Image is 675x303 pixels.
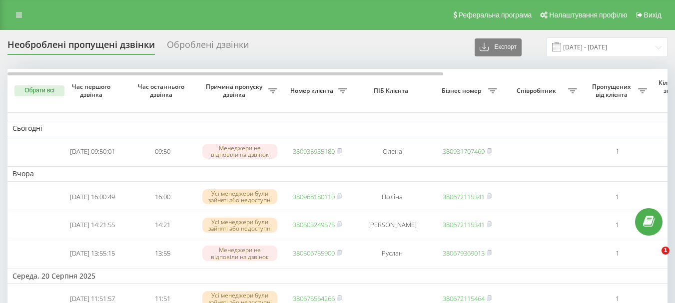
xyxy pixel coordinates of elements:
[57,240,127,267] td: [DATE] 13:55:15
[662,247,670,255] span: 1
[437,87,488,95] span: Бізнес номер
[293,147,335,156] a: 380935935180
[293,249,335,258] a: 380506755900
[443,220,485,229] a: 380672115341
[202,189,277,204] div: Усі менеджери були зайняті або недоступні
[641,247,665,271] iframe: Intercom live chat
[57,138,127,165] td: [DATE] 09:50:01
[475,38,522,56] button: Експорт
[127,138,197,165] td: 09:50
[582,240,652,267] td: 1
[65,83,119,98] span: Час першого дзвінка
[352,184,432,210] td: Поліна
[507,87,568,95] span: Співробітник
[443,192,485,201] a: 380672115341
[459,11,532,19] span: Реферальна програма
[57,212,127,238] td: [DATE] 14:21:55
[549,11,627,19] span: Налаштування профілю
[582,138,652,165] td: 1
[7,39,155,55] div: Необроблені пропущені дзвінки
[202,144,277,159] div: Менеджери не відповіли на дзвінок
[361,87,424,95] span: ПІБ Клієнта
[582,212,652,238] td: 1
[135,83,189,98] span: Час останнього дзвінка
[293,294,335,303] a: 380675564266
[202,83,268,98] span: Причина пропуску дзвінка
[293,192,335,201] a: 380968180110
[443,147,485,156] a: 380931707469
[127,184,197,210] td: 16:00
[352,138,432,165] td: Олена
[14,85,64,96] button: Обрати всі
[293,220,335,229] a: 380503249575
[352,212,432,238] td: [PERSON_NAME]
[287,87,338,95] span: Номер клієнта
[127,212,197,238] td: 14:21
[127,240,197,267] td: 13:55
[443,294,485,303] a: 380672115464
[57,184,127,210] td: [DATE] 16:00:49
[202,218,277,233] div: Усі менеджери були зайняті або недоступні
[443,249,485,258] a: 380679369013
[167,39,249,55] div: Оброблені дзвінки
[587,83,638,98] span: Пропущених від клієнта
[352,240,432,267] td: Руслан
[644,11,662,19] span: Вихід
[582,184,652,210] td: 1
[202,246,277,261] div: Менеджери не відповіли на дзвінок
